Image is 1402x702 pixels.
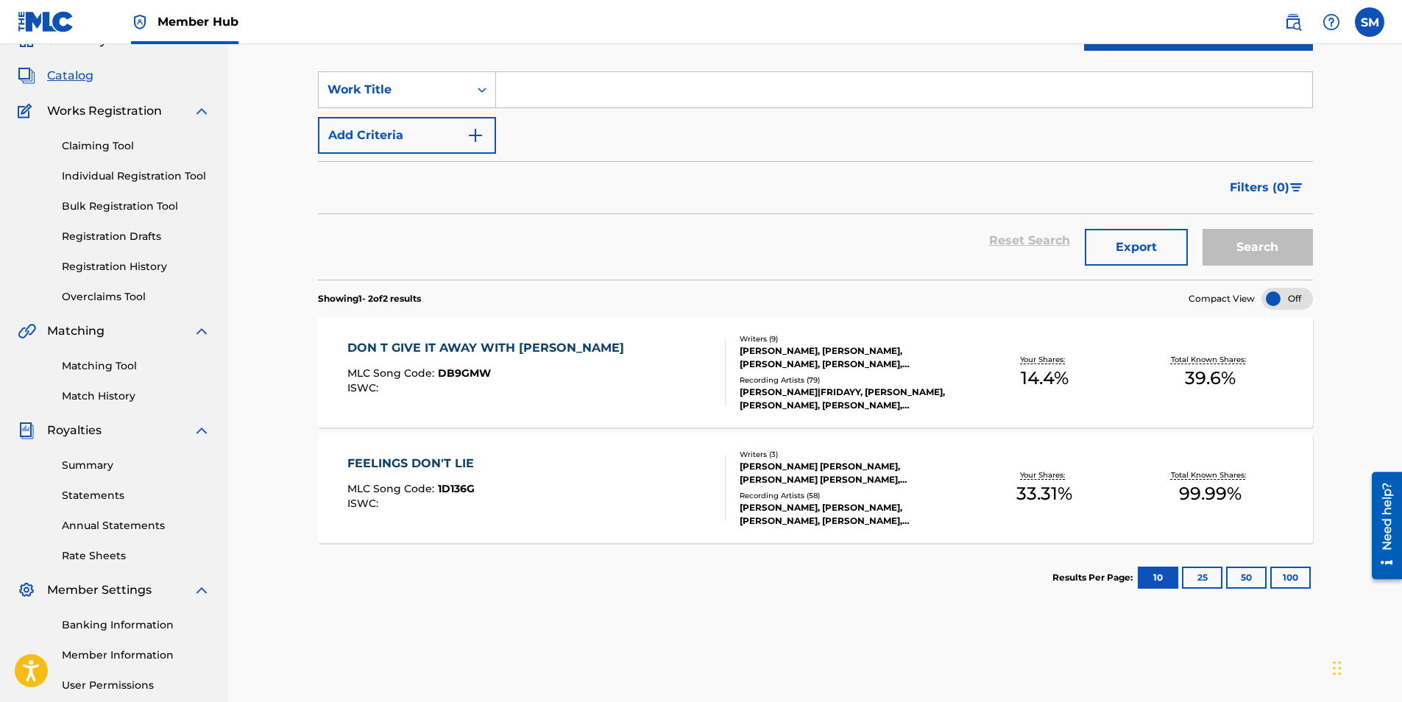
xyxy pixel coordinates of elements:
div: [PERSON_NAME] [PERSON_NAME], [PERSON_NAME] [PERSON_NAME], [PERSON_NAME] [740,460,962,486]
p: Total Known Shares: [1171,469,1250,481]
div: Writers ( 9 ) [740,333,962,344]
span: DB9GMW [438,366,491,380]
span: ISWC : [347,381,382,394]
div: [PERSON_NAME], [PERSON_NAME], [PERSON_NAME], [PERSON_NAME], [PERSON_NAME] [740,501,962,528]
a: Summary [62,458,210,473]
span: ISWC : [347,497,382,510]
a: SummarySummary [18,32,107,49]
span: Royalties [47,422,102,439]
a: Member Information [62,648,210,663]
a: Public Search [1278,7,1308,37]
a: Banking Information [62,617,210,633]
a: Overclaims Tool [62,289,210,305]
button: Export [1085,229,1188,266]
span: 1D136G [438,482,475,495]
img: MLC Logo [18,11,74,32]
button: 50 [1226,567,1267,589]
a: DON T GIVE IT AWAY WITH [PERSON_NAME]MLC Song Code:DB9GMWISWC:Writers (9)[PERSON_NAME], [PERSON_N... [318,317,1313,428]
a: Individual Registration Tool [62,169,210,184]
span: Compact View [1189,292,1255,305]
div: Drag [1333,646,1342,690]
img: Matching [18,322,36,340]
span: MLC Song Code : [347,482,438,495]
img: expand [193,102,210,120]
div: Writers ( 3 ) [740,449,962,460]
span: 14.4 % [1021,365,1069,391]
div: User Menu [1355,7,1384,37]
span: 33.31 % [1016,481,1072,507]
p: Total Known Shares: [1171,354,1250,365]
a: User Permissions [62,678,210,693]
img: expand [193,581,210,599]
a: Bulk Registration Tool [62,199,210,214]
img: 9d2ae6d4665cec9f34b9.svg [467,127,484,144]
span: Catalog [47,67,93,85]
div: FEELINGS DON'T LIE [347,455,481,472]
a: Annual Statements [62,518,210,533]
a: CatalogCatalog [18,67,93,85]
img: expand [193,322,210,340]
div: Recording Artists ( 79 ) [740,375,962,386]
img: search [1284,13,1302,31]
span: Member Hub [157,13,238,30]
a: Matching Tool [62,358,210,374]
button: 25 [1182,567,1222,589]
p: Your Shares: [1020,469,1069,481]
a: Registration Drafts [62,229,210,244]
img: Works Registration [18,102,37,120]
span: Member Settings [47,581,152,599]
div: [PERSON_NAME]|FRIDAYY, [PERSON_NAME], [PERSON_NAME], [PERSON_NAME], [PERSON_NAME],[PERSON_NAME], ... [740,386,962,412]
img: Top Rightsholder [131,13,149,31]
button: Filters (0) [1221,169,1313,206]
div: DON T GIVE IT AWAY WITH [PERSON_NAME] [347,339,631,357]
a: Registration History [62,259,210,274]
span: MLC Song Code : [347,366,438,380]
a: Claiming Tool [62,138,210,154]
a: Match History [62,389,210,404]
div: [PERSON_NAME], [PERSON_NAME], [PERSON_NAME], [PERSON_NAME], [PERSON_NAME], [PERSON_NAME], [PERSON... [740,344,962,371]
p: Showing 1 - 2 of 2 results [318,292,421,305]
button: 10 [1138,567,1178,589]
img: Catalog [18,67,35,85]
img: help [1323,13,1340,31]
span: 99.99 % [1179,481,1242,507]
img: expand [193,422,210,439]
iframe: Resource Center [1361,467,1402,585]
img: Royalties [18,422,35,439]
form: Search Form [318,71,1313,280]
button: 100 [1270,567,1311,589]
span: Filters ( 0 ) [1230,179,1289,196]
span: Works Registration [47,102,162,120]
span: Matching [47,322,105,340]
p: Your Shares: [1020,354,1069,365]
img: Member Settings [18,581,35,599]
p: Results Per Page: [1052,571,1136,584]
a: Statements [62,488,210,503]
a: Rate Sheets [62,548,210,564]
img: filter [1290,183,1303,192]
iframe: Chat Widget [1328,631,1402,702]
a: FEELINGS DON'T LIEMLC Song Code:1D136GISWC:Writers (3)[PERSON_NAME] [PERSON_NAME], [PERSON_NAME] ... [318,433,1313,543]
div: Recording Artists ( 58 ) [740,490,962,501]
div: Work Title [328,81,460,99]
span: 39.6 % [1185,365,1236,391]
div: Help [1317,7,1346,37]
button: Add Criteria [318,117,496,154]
